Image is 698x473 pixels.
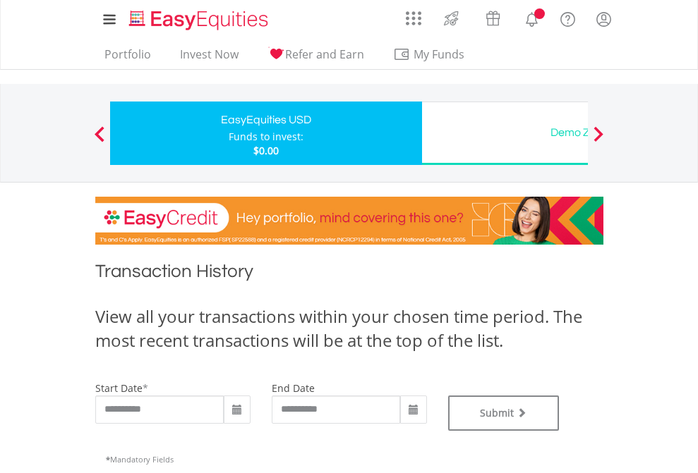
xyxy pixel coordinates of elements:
[472,4,514,30] a: Vouchers
[95,381,143,395] label: start date
[440,7,463,30] img: thrive-v2.svg
[99,47,157,69] a: Portfolio
[586,4,622,35] a: My Profile
[126,8,274,32] img: EasyEquities_Logo.png
[406,11,421,26] img: grid-menu-icon.svg
[393,45,486,63] span: My Funds
[550,4,586,32] a: FAQ's and Support
[397,4,431,26] a: AppsGrid
[106,454,174,465] span: Mandatory Fields
[174,47,244,69] a: Invest Now
[481,7,505,30] img: vouchers-v2.svg
[229,130,303,144] div: Funds to invest:
[272,381,315,395] label: end date
[584,133,613,147] button: Next
[95,305,603,353] div: View all your transactions within your chosen time period. The most recent transactions will be a...
[95,259,603,290] h1: Transaction History
[514,4,550,32] a: Notifications
[285,47,364,62] span: Refer and Earn
[448,395,560,431] button: Submit
[119,110,414,130] div: EasyEquities USD
[95,197,603,245] img: EasyCredit Promotion Banner
[262,47,370,69] a: Refer and Earn
[85,133,114,147] button: Previous
[124,4,274,32] a: Home page
[253,144,279,157] span: $0.00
